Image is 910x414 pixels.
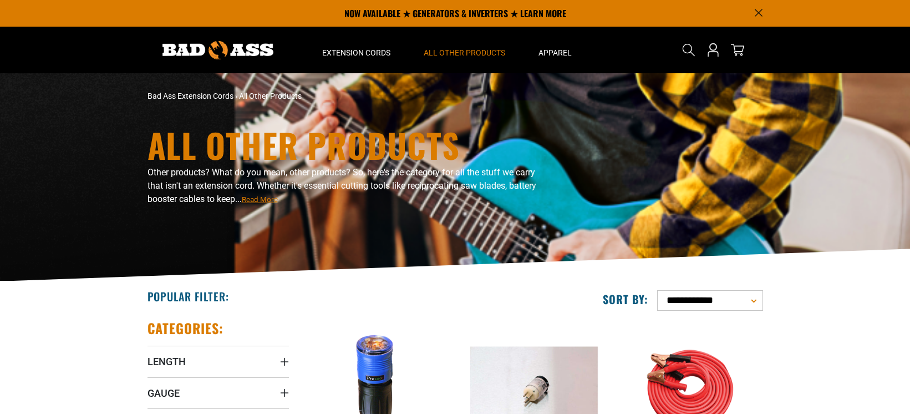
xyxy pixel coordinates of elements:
span: All Other Products [239,92,302,100]
a: Bad Ass Extension Cords [148,92,233,100]
h2: Categories: [148,320,224,337]
summary: All Other Products [407,27,522,73]
summary: Apparel [522,27,588,73]
nav: breadcrumbs [148,90,552,102]
label: Sort by: [603,292,648,306]
h2: Popular Filter: [148,289,229,304]
span: Read More [242,195,278,204]
span: Apparel [538,48,572,58]
span: › [235,92,237,100]
span: All Other Products [424,48,505,58]
span: Gauge [148,387,180,400]
span: Extension Cords [322,48,390,58]
summary: Gauge [148,377,289,408]
summary: Extension Cords [306,27,407,73]
img: Bad Ass Extension Cords [162,41,273,59]
summary: Search [680,41,698,59]
h1: All Other Products [148,128,552,161]
span: Length [148,355,186,368]
p: Other products? What do you mean, other products? So, here's the category for all the stuff we ca... [148,166,552,206]
summary: Length [148,346,289,377]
